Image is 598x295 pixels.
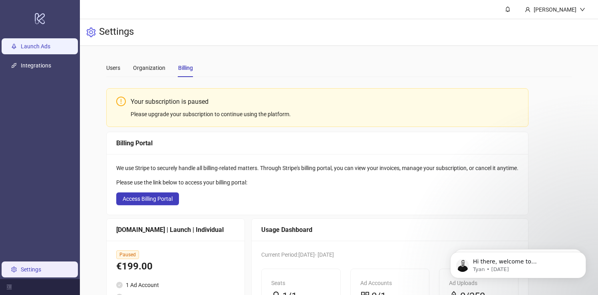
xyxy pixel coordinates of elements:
div: [DOMAIN_NAME] | Launch | Individual [116,225,235,235]
div: [PERSON_NAME] [530,5,580,14]
a: Launch Ads [21,43,50,49]
iframe: Intercom notifications message [438,235,598,291]
div: Please upgrade your subscription to continue using the platform. [131,110,519,119]
div: Billing Portal [116,138,519,148]
div: Usage Dashboard [261,225,519,235]
div: Please use the link below to access your billing portal: [116,178,519,187]
span: exclamation-circle [116,97,126,106]
span: Access Billing Portal [123,196,173,202]
div: We use Stripe to securely handle all billing-related matters. Through Stripe's billing portal, yo... [116,164,519,172]
span: setting [86,28,96,37]
div: Billing [178,63,193,72]
span: bell [505,6,511,12]
span: Current Period: [DATE] - [DATE] [261,251,334,258]
span: down [580,7,585,12]
li: 1 Ad Account [116,281,235,289]
div: Your subscription is paused [131,97,519,107]
span: user [525,7,530,12]
span: check-circle [116,282,123,288]
a: Integrations [21,62,51,69]
a: Settings [21,266,41,273]
div: €199.00 [116,259,235,274]
div: Users [106,63,120,72]
div: Seats [271,279,331,287]
span: menu-fold [6,284,12,290]
div: Organization [133,63,165,72]
span: Paused [116,250,139,259]
h3: Settings [99,26,134,39]
button: Access Billing Portal [116,192,179,205]
div: Ad Accounts [360,279,420,287]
